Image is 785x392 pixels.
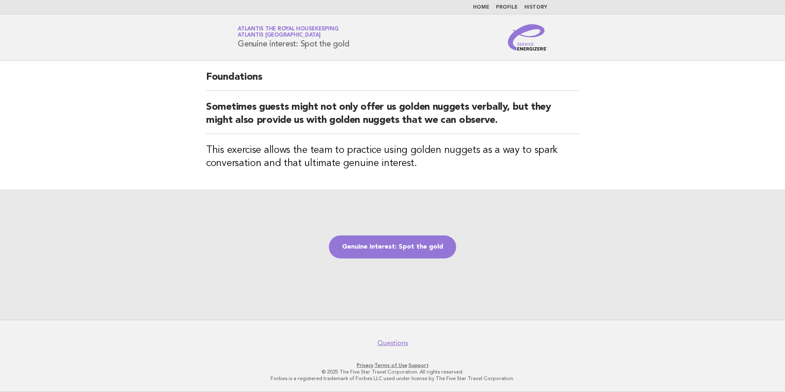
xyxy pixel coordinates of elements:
a: Questions [377,339,408,347]
h2: Sometimes guests might not only offer us golden nuggets verbally, but they might also provide us ... [206,101,579,134]
p: · · [141,362,644,369]
a: Profile [496,5,518,10]
p: Forbes is a registered trademark of Forbes LLC used under license by The Five Star Travel Corpora... [141,375,644,382]
a: Support [409,362,429,368]
p: © 2025 The Five Star Travel Corporation. All rights reserved. [141,369,644,375]
a: Atlantis the Royal HousekeepingAtlantis [GEOGRAPHIC_DATA] [238,26,338,38]
a: Terms of Use [374,362,407,368]
a: Privacy [357,362,373,368]
a: Home [473,5,489,10]
h2: Foundations [206,71,579,91]
h3: This exercise allows the team to practice using golden nuggets as a way to spark conversation and... [206,144,579,170]
span: Atlantis [GEOGRAPHIC_DATA] [238,33,321,38]
a: History [524,5,547,10]
img: Service Energizers [508,24,547,51]
h1: Genuine interest: Spot the gold [238,27,349,48]
a: Genuine interest: Spot the gold [329,235,456,258]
